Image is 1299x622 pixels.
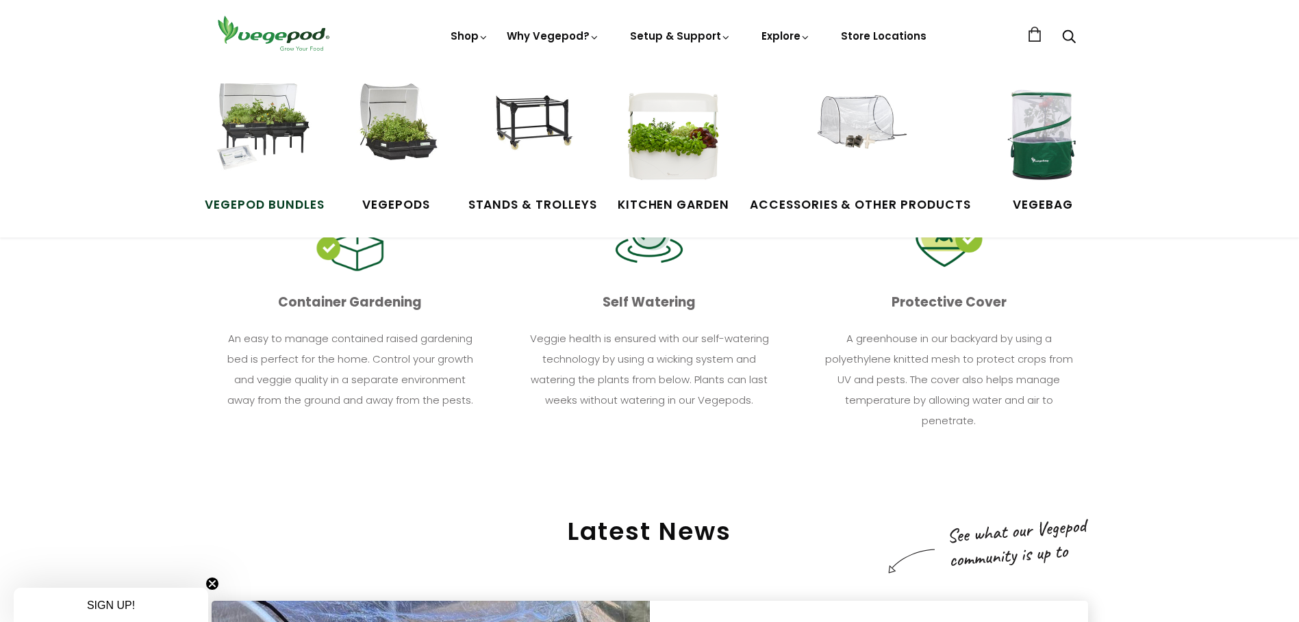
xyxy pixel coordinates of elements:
img: Kitchen Garden [622,83,724,186]
a: Search [1062,31,1076,45]
p: A greenhouse in our backyard by using a polyethylene knitted mesh to protect crops from UV and pe... [822,328,1076,431]
a: VegeBag [992,83,1094,213]
span: Stands & Trolleys [468,196,597,214]
a: Kitchen Garden [618,83,729,213]
a: Stands & Trolleys [468,83,597,213]
span: Kitchen Garden [618,196,729,214]
a: Shop [451,29,489,81]
span: VegeBag [992,196,1094,214]
p: Veggie health is ensured with our self-watering technology by using a wicking system and watering... [522,328,776,411]
p: An easy to manage contained raised gardening bed is perfect for the home. Control your growth and... [223,328,477,411]
img: Vegepod Bundles [213,83,316,186]
span: Accessories & Other Products [750,196,971,214]
img: VegeBag [992,83,1094,186]
h2: Latest News [212,517,1088,546]
img: Accessories & Other Products [809,83,911,186]
a: Why Vegepod? [507,29,600,43]
p: Protective Cover [810,289,1087,315]
span: Vegepod Bundles [205,196,324,214]
button: Close teaser [205,577,219,591]
span: SIGN UP! [87,599,135,611]
a: Accessories & Other Products [750,83,971,213]
a: Vegepods [345,83,448,213]
p: Self Watering [511,289,788,315]
a: Setup & Support [630,29,731,43]
img: Raised Garden Kits [345,83,448,186]
img: Stands & Trolleys [481,83,584,186]
a: Explore [761,29,811,43]
p: Container Gardening [212,289,489,315]
a: Store Locations [841,29,926,43]
div: SIGN UP!Close teaser [14,588,208,622]
a: Vegepod Bundles [205,83,324,213]
img: Vegepod [212,14,335,53]
span: Vegepods [345,196,448,214]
